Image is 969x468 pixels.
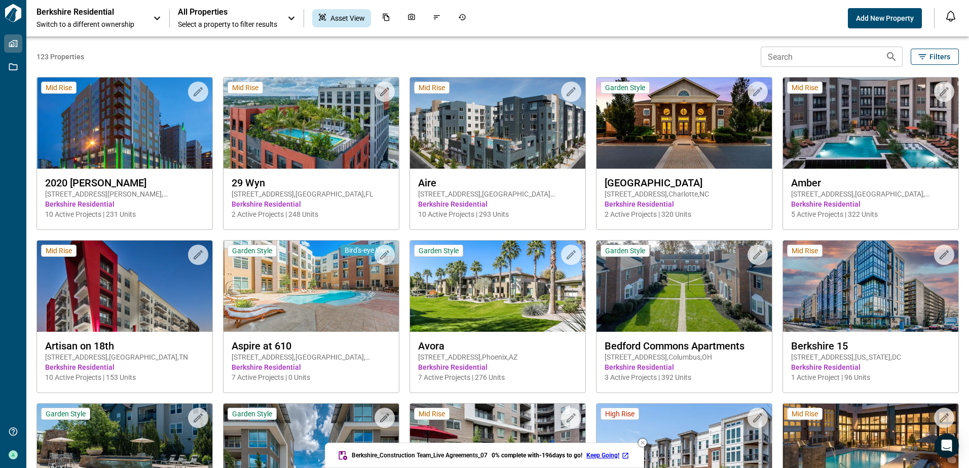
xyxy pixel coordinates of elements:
[791,352,950,362] span: [STREET_ADDRESS] , [US_STATE] , DC
[792,83,818,92] span: Mid Rise
[352,451,488,459] span: Berkshire_Construction Team_Live Agreements_07
[46,83,72,92] span: Mid Rise
[791,177,950,189] span: Amber
[232,189,391,199] span: [STREET_ADDRESS] , [GEOGRAPHIC_DATA] , FL
[427,9,447,27] div: Issues & Info
[223,241,399,332] img: property-asset
[929,52,950,62] span: Filters
[45,340,204,352] span: Artisan on 18th
[46,246,72,255] span: Mid Rise
[783,241,958,332] img: property-asset
[232,362,391,372] span: Berkshire Residential
[419,409,445,418] span: Mid Rise
[605,409,635,418] span: High Rise
[418,340,577,352] span: Avora
[418,199,577,209] span: Berkshire Residential
[37,77,212,169] img: property-asset
[419,246,459,255] span: Garden Style
[605,246,645,255] span: Garden Style
[330,13,365,23] span: Asset View
[418,209,577,219] span: 10 Active Projects | 293 Units
[418,177,577,189] span: Aire
[605,177,764,189] span: [GEOGRAPHIC_DATA]
[605,83,645,92] span: Garden Style
[791,189,950,199] span: [STREET_ADDRESS] , [GEOGRAPHIC_DATA] , [GEOGRAPHIC_DATA]
[605,209,764,219] span: 2 Active Projects | 320 Units
[452,9,472,27] div: Job History
[492,451,582,459] span: 0 % complete with -196 days to go!
[410,241,585,332] img: property-asset
[597,241,772,332] img: property-asset
[605,340,764,352] span: Bedford Commons Apartments
[911,49,959,65] button: Filters
[45,362,204,372] span: Berkshire Residential
[605,199,764,209] span: Berkshire Residential
[376,9,396,27] div: Documents
[418,352,577,362] span: [STREET_ADDRESS] , Phoenix , AZ
[232,246,272,255] span: Garden Style
[783,77,958,169] img: property-asset
[45,199,204,209] span: Berkshire Residential
[418,189,577,199] span: [STREET_ADDRESS] , [GEOGRAPHIC_DATA][PERSON_NAME] , CA
[45,352,204,362] span: [STREET_ADDRESS] , [GEOGRAPHIC_DATA] , TN
[605,352,764,362] span: [STREET_ADDRESS] , Columbus , OH
[178,19,277,29] span: Select a property to filter results
[605,372,764,382] span: 3 Active Projects | 392 Units
[232,352,391,362] span: [STREET_ADDRESS] , [GEOGRAPHIC_DATA] , [GEOGRAPHIC_DATA]
[856,13,914,23] span: Add New Property
[312,9,371,27] div: Asset View
[45,189,204,199] span: [STREET_ADDRESS][PERSON_NAME] , [GEOGRAPHIC_DATA] , CO
[792,409,818,418] span: Mid Rise
[232,209,391,219] span: 2 Active Projects | 248 Units
[943,8,959,24] button: Open notification feed
[792,246,818,255] span: Mid Rise
[419,83,445,92] span: Mid Rise
[45,209,204,219] span: 10 Active Projects | 231 Units
[605,362,764,372] span: Berkshire Residential
[791,362,950,372] span: Berkshire Residential
[223,77,399,169] img: property-asset
[848,8,922,28] button: Add New Property
[45,372,204,382] span: 10 Active Projects | 153 Units
[232,340,391,352] span: Aspire at 610
[597,77,772,169] img: property-asset
[46,409,86,418] span: Garden Style
[410,77,585,169] img: property-asset
[418,372,577,382] span: 7 Active Projects | 276 Units
[37,241,212,332] img: property-asset
[418,362,577,372] span: Berkshire Residential
[881,47,902,67] button: Search properties
[45,177,204,189] span: 2020 [PERSON_NAME]
[232,409,272,418] span: Garden Style
[791,209,950,219] span: 5 Active Projects | 322 Units
[791,340,950,352] span: Berkshire 15
[36,52,757,62] span: 123 Properties
[232,199,391,209] span: Berkshire Residential
[232,372,391,382] span: 7 Active Projects | 0 Units
[935,434,959,458] div: Open Intercom Messenger
[586,451,631,459] a: Keep Going!
[401,9,422,27] div: Photos
[791,372,950,382] span: 1 Active Project | 96 Units
[791,199,950,209] span: Berkshire Residential
[36,19,143,29] span: Switch to a different ownership
[605,189,764,199] span: [STREET_ADDRESS] , Charlotte , NC
[178,7,277,17] span: All Properties
[232,177,391,189] span: 29 Wyn
[232,83,258,92] span: Mid Rise
[345,246,391,255] span: Bird's-eye View
[36,7,128,17] p: Berkshire Residential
